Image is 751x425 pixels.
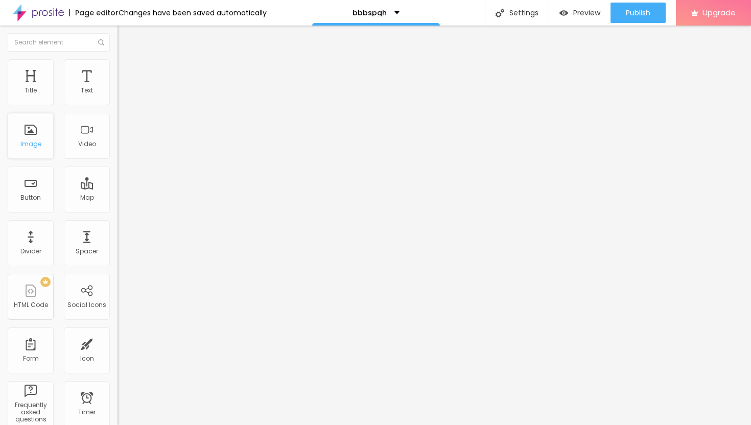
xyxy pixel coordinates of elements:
div: Social Icons [67,301,106,309]
span: Publish [626,9,650,17]
div: Text [81,87,93,94]
div: Video [78,140,96,148]
div: Form [23,355,39,362]
div: Page editor [69,9,119,16]
p: bbbspgh [353,9,387,16]
div: Timer [78,409,96,416]
img: Icone [98,39,104,45]
img: Icone [496,9,504,17]
div: Icon [80,355,94,362]
img: view-1.svg [559,9,568,17]
span: Upgrade [702,8,736,17]
div: Divider [20,248,41,255]
div: Title [25,87,37,94]
div: HTML Code [14,301,48,309]
div: Changes have been saved automatically [119,9,267,16]
iframe: Editor [118,26,751,425]
div: Spacer [76,248,98,255]
input: Search element [8,33,110,52]
span: Preview [573,9,600,17]
div: Map [80,194,94,201]
div: Button [20,194,41,201]
button: Publish [611,3,666,23]
div: Frequently asked questions [10,402,51,423]
div: Image [20,140,41,148]
button: Preview [549,3,611,23]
